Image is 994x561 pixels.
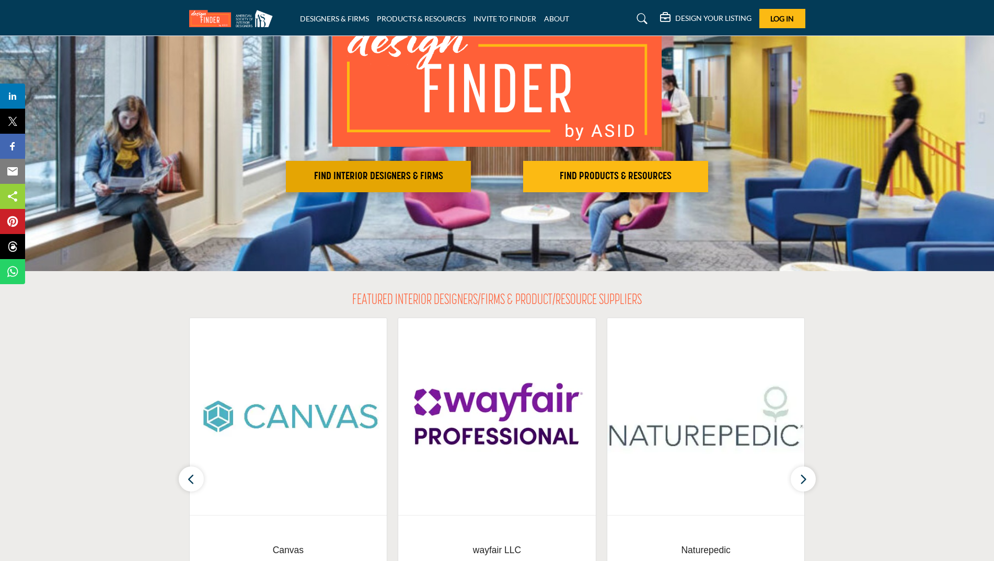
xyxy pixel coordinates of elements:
span: wayfair LLC [414,543,580,557]
button: FIND PRODUCTS & RESOURCES [523,161,708,192]
img: image [332,11,662,147]
span: Naturepedic [623,543,789,557]
img: wayfair LLC [398,318,596,515]
button: Log In [759,9,805,28]
a: ABOUT [544,14,569,23]
a: Search [627,10,654,27]
h2: FIND PRODUCTS & RESOURCES [526,170,705,183]
span: Canvas [205,543,372,557]
a: INVITE TO FINDER [473,14,536,23]
img: Site Logo [189,10,278,27]
img: Canvas [190,318,387,515]
div: DESIGN YOUR LISTING [660,13,752,25]
a: DESIGNERS & FIRMS [300,14,369,23]
span: Log In [770,14,794,23]
img: Naturepedic [607,318,805,515]
h2: FIND INTERIOR DESIGNERS & FIRMS [289,170,468,183]
h5: DESIGN YOUR LISTING [675,14,752,23]
a: PRODUCTS & RESOURCES [377,14,466,23]
button: FIND INTERIOR DESIGNERS & FIRMS [286,161,471,192]
h2: FEATURED INTERIOR DESIGNERS/FIRMS & PRODUCT/RESOURCE SUPPLIERS [352,292,642,310]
